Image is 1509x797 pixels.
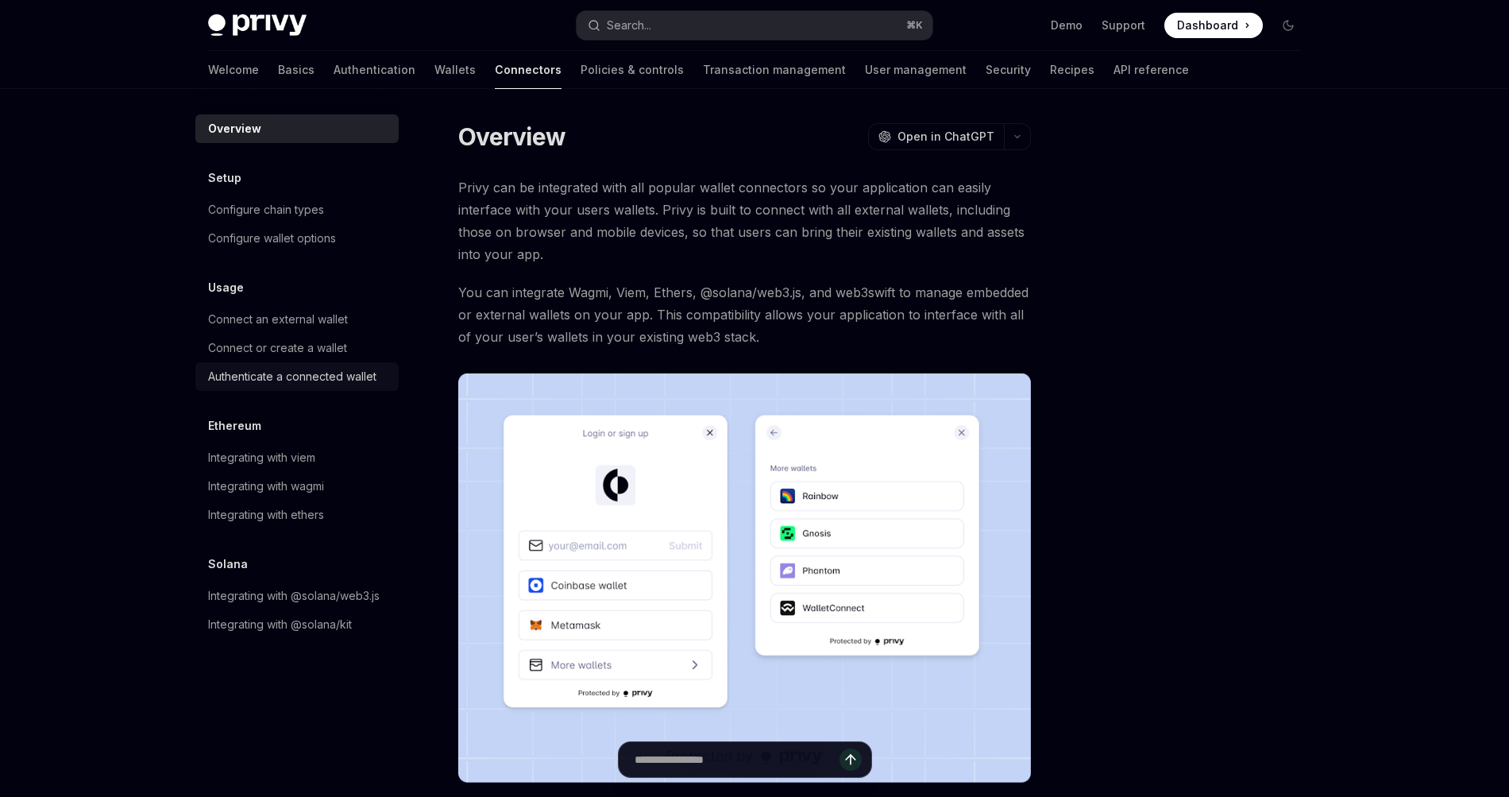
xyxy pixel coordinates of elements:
[635,742,839,777] input: Ask a question...
[208,416,261,435] h5: Ethereum
[195,114,399,143] a: Overview
[434,51,476,89] a: Wallets
[581,51,684,89] a: Policies & controls
[195,443,399,472] a: Integrating with viem
[208,310,348,329] div: Connect an external wallet
[1177,17,1238,33] span: Dashboard
[195,195,399,224] a: Configure chain types
[195,362,399,391] a: Authenticate a connected wallet
[458,281,1031,348] span: You can integrate Wagmi, Viem, Ethers, @solana/web3.js, and web3swift to manage embedded or exter...
[208,367,376,386] div: Authenticate a connected wallet
[208,278,244,297] h5: Usage
[458,122,565,151] h1: Overview
[208,477,324,496] div: Integrating with wagmi
[458,373,1031,783] img: Connectors3
[208,51,259,89] a: Welcome
[458,176,1031,265] span: Privy can be integrated with all popular wallet connectors so your application can easily interfa...
[334,51,415,89] a: Authentication
[868,123,1004,150] button: Open in ChatGPT
[208,119,261,138] div: Overview
[1102,17,1145,33] a: Support
[1050,51,1094,89] a: Recipes
[208,229,336,248] div: Configure wallet options
[195,334,399,362] a: Connect or create a wallet
[1276,13,1301,38] button: Toggle dark mode
[906,19,923,32] span: ⌘ K
[839,749,862,771] button: Send message
[208,615,352,634] div: Integrating with @solana/kit
[195,582,399,610] a: Integrating with @solana/web3.js
[195,224,399,253] a: Configure wallet options
[208,14,307,37] img: dark logo
[1164,13,1263,38] a: Dashboard
[208,505,324,524] div: Integrating with ethers
[195,472,399,501] a: Integrating with wagmi
[703,51,846,89] a: Transaction management
[208,448,315,467] div: Integrating with viem
[195,305,399,334] a: Connect an external wallet
[577,11,932,40] button: Open search
[208,339,347,358] div: Connect or create a wallet
[195,501,399,529] a: Integrating with ethers
[986,51,1031,89] a: Security
[208,200,324,219] div: Configure chain types
[495,51,562,89] a: Connectors
[195,610,399,639] a: Integrating with @solana/kit
[865,51,967,89] a: User management
[208,586,380,605] div: Integrating with @solana/web3.js
[1113,51,1189,89] a: API reference
[607,16,651,35] div: Search...
[897,129,994,145] span: Open in ChatGPT
[208,555,248,574] h5: Solana
[278,51,315,89] a: Basics
[1051,17,1083,33] a: Demo
[208,168,241,188] h5: Setup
